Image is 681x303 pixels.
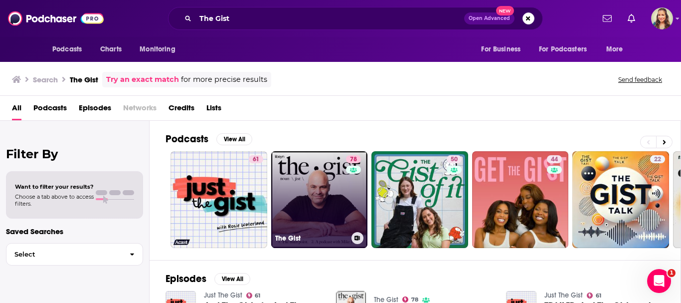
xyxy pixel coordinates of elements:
span: 50 [451,155,458,165]
a: Credits [169,100,194,120]
h3: The Gist [275,234,347,243]
iframe: Intercom live chat [647,269,671,293]
h2: Filter By [6,147,143,161]
a: 22 [650,155,665,163]
a: 78 [402,297,418,303]
button: open menu [45,40,95,59]
h3: Search [33,75,58,84]
input: Search podcasts, credits, & more... [195,10,464,26]
span: 1 [668,269,676,277]
a: 44 [547,155,562,163]
span: 61 [255,294,260,298]
span: Logged in as adriana.guzman [651,7,673,29]
a: 44 [472,151,569,248]
span: 22 [654,155,661,165]
button: open menu [599,40,636,59]
span: More [606,42,623,56]
span: Select [6,251,122,258]
a: 61 [587,293,601,299]
span: New [496,6,514,15]
a: Episodes [79,100,111,120]
button: View All [216,133,252,145]
span: Charts [100,42,122,56]
a: All [12,100,21,120]
a: Show notifications dropdown [624,10,639,27]
span: Monitoring [140,42,175,56]
a: Lists [206,100,221,120]
span: Open Advanced [469,16,510,21]
span: 61 [596,294,601,298]
div: Search podcasts, credits, & more... [168,7,543,30]
h2: Podcasts [166,133,208,145]
a: 61 [246,293,261,299]
img: Podchaser - Follow, Share and Rate Podcasts [8,9,104,28]
a: 78 [346,155,361,163]
button: open menu [532,40,601,59]
span: For Business [481,42,520,56]
a: 78The Gist [271,151,368,248]
p: Saved Searches [6,227,143,236]
a: Try an exact match [106,74,179,85]
a: Show notifications dropdown [599,10,616,27]
span: 44 [551,155,558,165]
button: Send feedback [615,75,665,84]
button: open menu [474,40,533,59]
span: Podcasts [52,42,82,56]
span: 78 [350,155,357,165]
button: open menu [133,40,188,59]
a: Charts [94,40,128,59]
button: Show profile menu [651,7,673,29]
a: 22 [572,151,669,248]
span: Networks [123,100,157,120]
h2: Episodes [166,273,206,285]
button: Open AdvancedNew [464,12,514,24]
a: 61 [249,155,263,163]
a: PodcastsView All [166,133,252,145]
a: EpisodesView All [166,273,250,285]
span: 78 [411,298,418,302]
h3: The Gist [70,75,98,84]
span: Choose a tab above to access filters. [15,193,94,207]
button: View All [214,273,250,285]
a: 50 [371,151,468,248]
span: Want to filter your results? [15,183,94,190]
span: For Podcasters [539,42,587,56]
a: Podcasts [33,100,67,120]
span: 61 [253,155,259,165]
a: Just The Gist [204,291,242,300]
button: Select [6,243,143,266]
a: 50 [447,155,462,163]
img: User Profile [651,7,673,29]
a: Just The Gist [544,291,583,300]
a: 61 [170,151,267,248]
span: for more precise results [181,74,267,85]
